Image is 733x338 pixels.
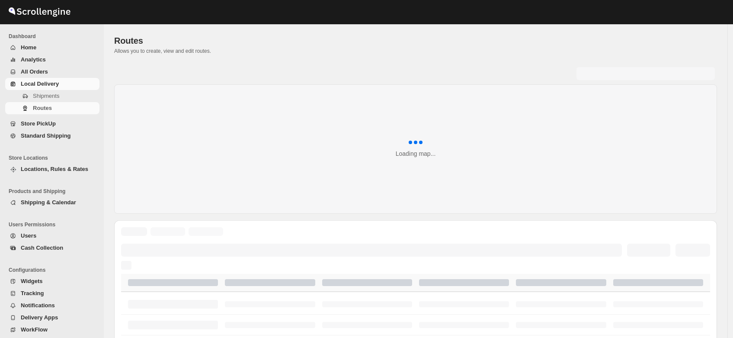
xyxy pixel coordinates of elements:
span: Store Locations [9,155,99,161]
span: WorkFlow [21,326,48,333]
p: Allows you to create, view and edit routes. [114,48,717,55]
button: Widgets [5,275,99,287]
span: Standard Shipping [21,132,71,139]
span: Widgets [21,278,42,284]
button: Locations, Rules & Rates [5,163,99,175]
span: Home [21,44,36,51]
span: Routes [114,36,143,45]
button: Delivery Apps [5,312,99,324]
button: Tracking [5,287,99,299]
span: Tracking [21,290,44,296]
span: Local Delivery [21,80,59,87]
span: Store PickUp [21,120,56,127]
span: Shipping & Calendar [21,199,76,206]
button: Users [5,230,99,242]
button: Cash Collection [5,242,99,254]
button: Shipments [5,90,99,102]
span: Delivery Apps [21,314,58,321]
button: Shipping & Calendar [5,196,99,209]
span: Routes [33,105,52,111]
span: Notifications [21,302,55,309]
span: Shipments [33,93,59,99]
span: All Orders [21,68,48,75]
span: Locations, Rules & Rates [21,166,88,172]
button: All Orders [5,66,99,78]
span: Analytics [21,56,46,63]
button: Routes [5,102,99,114]
span: Dashboard [9,33,99,40]
div: Loading map... [396,149,436,158]
span: Users [21,232,36,239]
span: Configurations [9,267,99,274]
button: WorkFlow [5,324,99,336]
button: Home [5,42,99,54]
span: Products and Shipping [9,188,99,195]
span: Users Permissions [9,221,99,228]
span: Cash Collection [21,245,63,251]
button: Notifications [5,299,99,312]
button: Analytics [5,54,99,66]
